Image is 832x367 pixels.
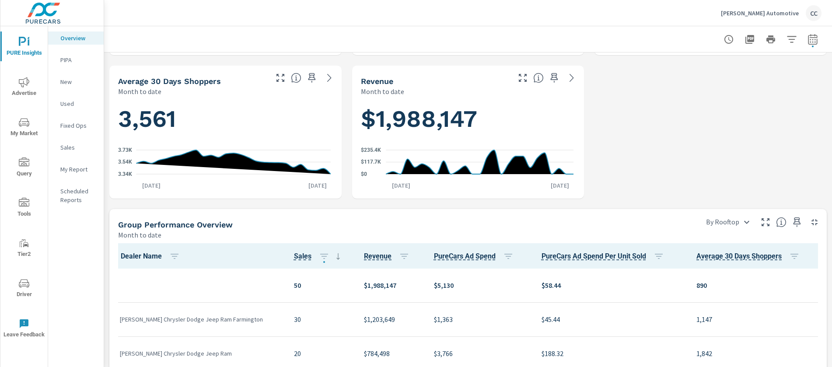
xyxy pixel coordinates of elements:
p: [DATE] [136,181,167,190]
p: Month to date [118,86,161,97]
span: Tools [3,198,45,219]
span: Total cost of media for all PureCars channels for the selected dealership group over the selected... [434,251,496,262]
button: Make Fullscreen [516,71,530,85]
button: Minimize Widget [808,215,822,229]
button: Print Report [762,31,780,48]
p: Month to date [361,86,404,97]
text: 3.73K [118,147,132,153]
div: Fixed Ops [48,119,104,132]
span: Dealer Name [121,251,183,262]
span: Save this to your personalized report [547,71,561,85]
div: My Report [48,163,104,176]
p: 890 [696,280,816,290]
h5: Group Performance Overview [118,220,233,229]
p: [DATE] [386,181,416,190]
h5: Revenue [361,77,393,86]
button: Apply Filters [783,31,801,48]
text: $235.4K [361,147,381,153]
button: Select Date Range [804,31,822,48]
h1: 3,561 [118,104,333,134]
span: PureCars Ad Spend [434,251,517,262]
p: 20 [294,348,350,359]
span: Query [3,157,45,179]
p: [PERSON_NAME] Chrysler Dodge Jeep Ram [120,349,280,358]
a: See more details in report [322,71,336,85]
span: PURE Insights [3,37,45,58]
div: CC [806,5,822,21]
span: Sales [294,251,343,262]
p: [PERSON_NAME] Automotive [721,9,799,17]
p: My Report [60,165,97,174]
p: [PERSON_NAME] Chrysler Dodge Jeep Ram Farmington [120,315,280,324]
p: Overview [60,34,97,42]
p: $784,498 [364,348,420,359]
div: PIPA [48,53,104,66]
span: PureCars Ad Spend Per Unit Sold [542,251,668,262]
text: $117.7K [361,159,381,165]
p: [DATE] [302,181,333,190]
span: Total sales revenue over the selected date range. [Source: This data is sourced from the dealer’s... [364,251,392,262]
span: Leave Feedback [3,318,45,340]
span: Advertise [3,77,45,98]
p: PIPA [60,56,97,64]
p: $45.44 [542,314,682,325]
p: Scheduled Reports [60,187,97,204]
span: Average 30 Days Shoppers [696,251,803,262]
span: Number of vehicles sold by the dealership over the selected date range. [Source: This data is sou... [294,251,311,262]
div: Scheduled Reports [48,185,104,206]
p: Fixed Ops [60,121,97,130]
p: Used [60,99,97,108]
h1: $1,988,147 [361,104,576,134]
p: Month to date [118,230,161,240]
span: A rolling 30 day total of daily Shoppers on the dealership website, averaged over the selected da... [291,73,301,83]
p: New [60,77,97,86]
p: $188.32 [542,348,682,359]
span: Revenue [364,251,413,262]
p: 1,147 [696,314,816,325]
span: Average cost of advertising per each vehicle sold at the dealer over the selected date range. The... [542,251,646,262]
div: nav menu [0,26,48,348]
span: Tier2 [3,238,45,259]
p: [DATE] [545,181,575,190]
span: Save this to your personalized report [305,71,319,85]
div: Used [48,97,104,110]
p: $5,130 [434,280,528,290]
a: See more details in report [565,71,579,85]
div: Overview [48,31,104,45]
div: Sales [48,141,104,154]
button: Make Fullscreen [759,215,773,229]
p: $1,203,649 [364,314,420,325]
span: Total sales revenue over the selected date range. [Source: This data is sourced from the dealer’s... [533,73,544,83]
span: Driver [3,278,45,300]
div: By Rooftop [701,214,755,230]
text: $0 [361,171,367,177]
p: 50 [294,280,350,290]
div: New [48,75,104,88]
span: My Market [3,117,45,139]
p: $3,766 [434,348,528,359]
text: 3.54K [118,159,132,165]
p: Sales [60,143,97,152]
p: $1,988,147 [364,280,420,290]
span: A rolling 30 day total of daily Shoppers on the dealership website, averaged over the selected da... [696,251,782,262]
button: Make Fullscreen [273,71,287,85]
p: 30 [294,314,350,325]
span: Understand group performance broken down by various segments. Use the dropdown in the upper right... [776,217,787,227]
span: Save this to your personalized report [790,215,804,229]
p: $58.44 [542,280,682,290]
p: 1,842 [696,348,816,359]
h5: Average 30 Days Shoppers [118,77,221,86]
text: 3.34K [118,171,132,177]
p: $1,363 [434,314,528,325]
